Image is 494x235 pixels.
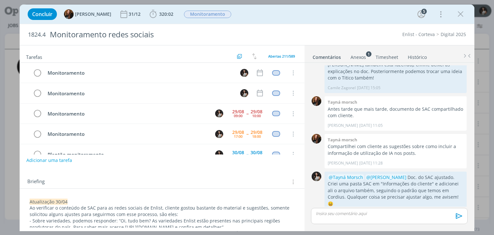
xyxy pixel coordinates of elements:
[30,205,291,217] span: Ao verificar o conteúdo de SAC para as redes sociais de Enlist, cliente gostou bastante do materi...
[32,12,52,17] span: Concluir
[45,110,209,118] div: Monitoramento
[375,51,398,61] a: Timesheet
[441,31,466,37] a: Digital 2025
[28,8,57,20] button: Concluir
[30,199,68,205] span: Atualização 30/04
[252,53,257,59] img: arrow-down-up.svg
[328,143,463,156] p: Compartilhei com cliente as sugestões sobre como incluir a informação de utilização de IA nos posts.
[251,150,262,155] div: 30/08
[328,123,358,128] p: [PERSON_NAME]
[312,134,321,144] img: T
[246,111,248,116] span: --
[252,135,261,138] div: 18:00
[45,89,234,98] div: Monitoramento
[232,150,244,155] div: 30/08
[416,9,426,19] button: 5
[26,155,72,166] button: Adicionar uma tarefa
[232,109,244,114] div: 29/08
[129,12,142,16] div: 31/12
[328,99,357,105] b: Tayná morsch
[268,54,295,59] span: Abertas 211/589
[215,129,224,139] button: C
[240,68,249,78] button: C
[64,9,74,19] img: T
[240,69,248,77] img: C
[328,160,358,166] p: [PERSON_NAME]
[45,130,209,138] div: Monitoramento
[27,178,45,186] span: Briefing
[45,69,234,77] div: Monitoramento
[215,109,223,117] img: C
[246,152,248,156] span: --
[357,85,380,91] span: [DATE] 15:05
[148,9,175,19] button: 320:02
[26,52,42,60] span: Tarefas
[312,51,341,61] a: Comentários
[159,11,173,17] span: 320:02
[246,132,248,136] span: --
[366,51,371,57] sup: 1
[75,12,111,16] span: [PERSON_NAME]
[312,172,321,181] img: C
[421,9,427,14] div: 5
[328,106,463,119] p: Antes tarde que mais tarde, documento de SAC compartilhado com cliente.
[215,109,224,118] button: C
[215,149,224,159] button: C
[215,150,223,158] img: C
[328,137,357,143] b: Tayná morsch
[252,114,261,117] div: 10:00
[240,88,249,98] button: C
[234,135,242,138] div: 17:00
[64,9,111,19] button: T[PERSON_NAME]
[215,130,223,138] img: C
[28,31,46,38] span: 1824.4
[232,130,244,135] div: 29/08
[351,54,366,61] div: Anexos
[184,10,232,18] button: Monitoramento
[329,174,363,180] span: @Tayná Morsch
[251,130,262,135] div: 29/08
[184,11,231,18] span: Monitoramento
[240,89,248,97] img: C
[366,174,407,180] span: @[PERSON_NAME]
[359,123,383,128] span: [DATE] 11:05
[328,85,356,91] p: Camile Zagonel
[251,109,262,114] div: 29/08
[45,151,209,159] div: Plantão monitoramento
[30,218,281,230] span: - Sobre variedades, podemos responder: “Oi, tudo bem? As variedades Enlist estão presentes nas pr...
[312,96,321,106] img: T
[359,160,383,166] span: [DATE] 11:28
[234,114,242,117] div: 09:00
[20,5,474,231] div: dialog
[407,51,427,61] a: Histórico
[328,174,463,207] p: Doc. do SAC ajustado. Criei uma pasta SAC em "Informações do cliente" e adicionei ali o arquivo t...
[402,31,435,37] a: Enlist - Corteva
[47,27,281,42] div: Monitoramento redes sociais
